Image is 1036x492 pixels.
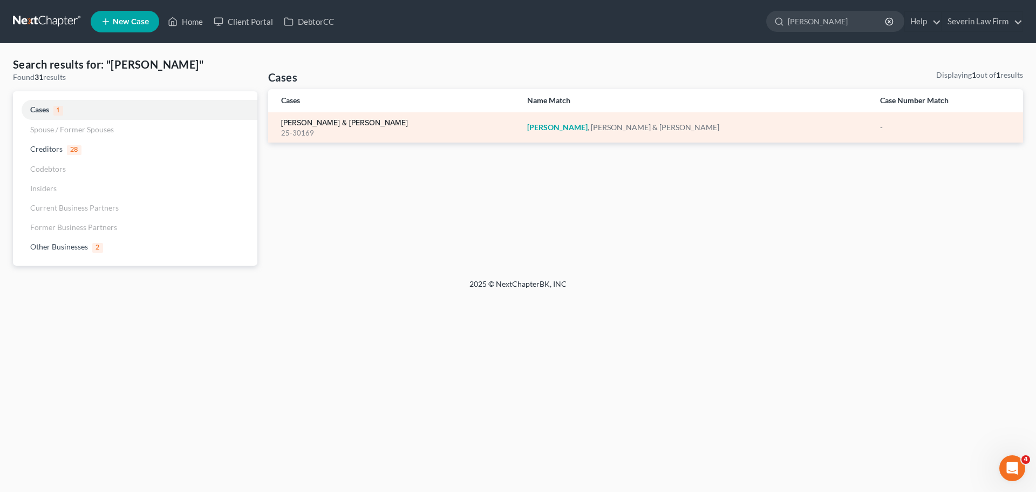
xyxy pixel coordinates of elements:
[67,145,81,155] span: 28
[880,122,1011,133] div: -
[30,203,119,212] span: Current Business Partners
[13,100,257,120] a: Cases1
[281,119,408,127] a: [PERSON_NAME] & [PERSON_NAME]
[281,128,510,138] div: 25-30169
[30,105,49,114] span: Cases
[13,72,257,83] div: Found results
[35,72,43,82] strong: 31
[13,218,257,237] a: Former Business Partners
[13,198,257,218] a: Current Business Partners
[871,89,1024,112] th: Case Number Match
[208,12,278,31] a: Client Portal
[936,70,1023,80] div: Displaying out of results
[13,179,257,198] a: Insiders
[210,279,826,298] div: 2025 © NextChapterBK, INC
[972,70,976,79] strong: 1
[30,144,63,153] span: Creditors
[905,12,941,31] a: Help
[13,139,257,159] a: Creditors28
[13,57,257,72] h4: Search results for: "[PERSON_NAME]"
[519,89,871,112] th: Name Match
[13,159,257,179] a: Codebtors
[30,223,117,232] span: Former Business Partners
[788,11,887,31] input: Search by name...
[92,243,103,253] span: 2
[527,123,588,132] em: [PERSON_NAME]
[268,70,297,85] h4: Cases
[527,122,863,133] div: , [PERSON_NAME] & [PERSON_NAME]
[13,120,257,139] a: Spouse / Former Spouses
[162,12,208,31] a: Home
[30,184,57,193] span: Insiders
[942,12,1023,31] a: Severin Law Firm
[999,455,1025,481] iframe: Intercom live chat
[13,237,257,257] a: Other Businesses2
[1021,455,1030,464] span: 4
[113,18,149,26] span: New Case
[268,89,519,112] th: Cases
[996,70,1000,79] strong: 1
[30,164,66,173] span: Codebtors
[53,106,63,116] span: 1
[30,125,114,134] span: Spouse / Former Spouses
[30,242,88,251] span: Other Businesses
[278,12,339,31] a: DebtorCC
